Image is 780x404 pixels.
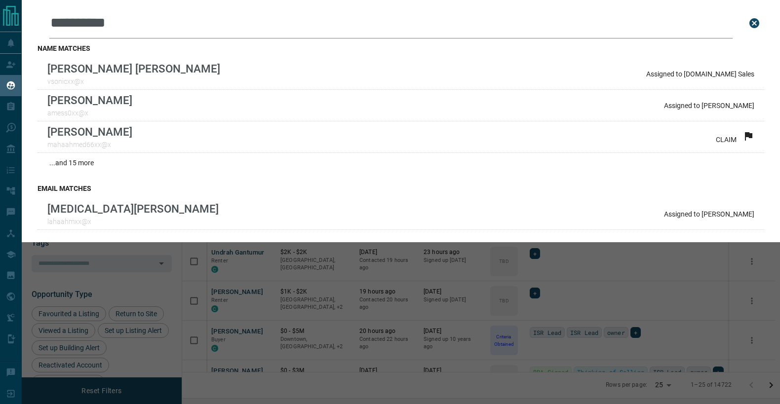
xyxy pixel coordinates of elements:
[664,210,754,218] p: Assigned to [PERSON_NAME]
[716,130,754,144] div: CLAIM
[47,218,219,225] p: lahaahmxx@x
[744,13,764,33] button: close search bar
[38,184,764,192] h3: email matches
[47,109,132,117] p: amess0xx@x
[646,70,754,78] p: Assigned to [DOMAIN_NAME] Sales
[47,141,132,148] p: mahaahmed66xx@x
[47,62,220,75] p: [PERSON_NAME] [PERSON_NAME]
[664,102,754,110] p: Assigned to [PERSON_NAME]
[38,242,764,250] h3: phone matches
[47,77,220,85] p: vsonicxx@x
[47,202,219,215] p: [MEDICAL_DATA][PERSON_NAME]
[38,153,764,173] div: ...and 15 more
[47,94,132,107] p: [PERSON_NAME]
[38,44,764,52] h3: name matches
[47,125,132,138] p: [PERSON_NAME]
